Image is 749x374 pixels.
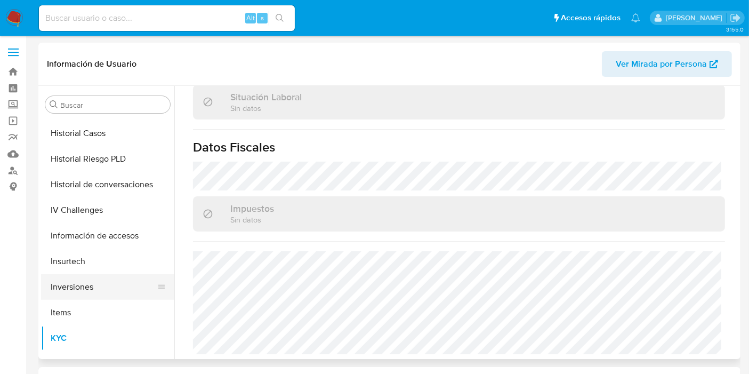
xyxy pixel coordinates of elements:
[230,103,302,113] p: Sin datos
[41,172,174,197] button: Historial de conversaciones
[41,146,174,172] button: Historial Riesgo PLD
[39,11,295,25] input: Buscar usuario o caso...
[246,13,255,23] span: Alt
[193,139,725,155] h1: Datos Fiscales
[193,85,725,120] div: Situación LaboralSin datos
[261,13,264,23] span: s
[269,11,291,26] button: search-icon
[193,196,725,231] div: ImpuestosSin datos
[730,12,741,23] a: Salir
[50,100,58,109] button: Buscar
[41,249,174,274] button: Insurtech
[230,214,274,225] p: Sin datos
[616,51,707,77] span: Ver Mirada por Persona
[561,12,621,23] span: Accesos rápidos
[41,197,174,223] button: IV Challenges
[666,13,726,23] p: belen.palamara@mercadolibre.com
[41,121,174,146] button: Historial Casos
[230,203,274,214] h3: Impuestos
[41,325,174,351] button: KYC
[602,51,732,77] button: Ver Mirada por Persona
[60,100,166,110] input: Buscar
[230,91,302,103] h3: Situación Laboral
[47,59,136,69] h1: Información de Usuario
[41,300,174,325] button: Items
[41,274,166,300] button: Inversiones
[41,223,174,249] button: Información de accesos
[631,13,640,22] a: Notificaciones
